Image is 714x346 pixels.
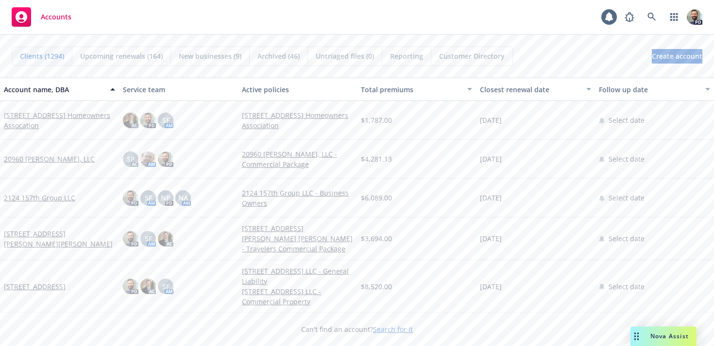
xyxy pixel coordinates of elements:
[609,154,645,164] span: Select date
[242,110,353,131] a: [STREET_ADDRESS] Homeowners Association
[439,51,505,61] span: Customer Directory
[20,51,64,61] span: Clients (1294)
[476,78,595,101] button: Closest renewal date
[123,279,138,294] img: photo
[361,84,461,95] div: Total premiums
[4,281,66,292] a: [STREET_ADDRESS]
[480,115,502,125] span: [DATE]
[480,84,580,95] div: Closest renewal date
[4,154,95,164] a: 20960 [PERSON_NAME], LLC
[595,78,714,101] button: Follow up date
[242,286,353,307] a: [STREET_ADDRESS] LLC - Commercial Property
[140,151,156,167] img: photo
[162,281,170,292] span: SF
[480,281,502,292] span: [DATE]
[642,7,662,27] a: Search
[80,51,163,61] span: Upcoming renewals (164)
[140,279,156,294] img: photo
[4,229,115,249] a: [STREET_ADDRESS][PERSON_NAME][PERSON_NAME]
[609,281,645,292] span: Select date
[361,115,392,125] span: $1,787.00
[257,51,300,61] span: Archived (46)
[41,13,71,21] span: Accounts
[361,281,392,292] span: $8,520.00
[480,193,502,203] span: [DATE]
[123,84,234,95] div: Service team
[4,193,75,203] a: 2124 157th Group LLC
[390,51,423,61] span: Reporting
[650,332,689,340] span: Nova Assist
[119,78,238,101] button: Service team
[361,154,392,164] span: $4,281.13
[361,193,392,203] span: $6,089.00
[158,231,173,247] img: photo
[123,231,138,247] img: photo
[480,233,502,244] span: [DATE]
[316,51,374,61] span: Untriaged files (0)
[242,84,353,95] div: Active policies
[161,193,170,203] span: NP
[609,193,645,203] span: Select date
[140,113,156,128] img: photo
[145,233,152,244] span: SF
[301,324,413,334] span: Can't find an account?
[238,78,357,101] button: Active policies
[8,3,75,31] a: Accounts
[599,84,699,95] div: Follow up date
[145,193,152,203] span: SF
[127,154,135,164] span: SP
[242,149,353,169] a: 20960 [PERSON_NAME], LLC - Commercial Package
[178,193,188,203] span: NA
[242,188,353,208] a: 2124 157th Group LLC - Business Owners
[609,115,645,125] span: Select date
[620,7,639,27] a: Report a Bug
[630,327,697,346] button: Nova Assist
[687,9,702,25] img: photo
[179,51,241,61] span: New businesses (9)
[242,223,353,254] a: [STREET_ADDRESS][PERSON_NAME] [PERSON_NAME] - Travelers Commercial Package
[361,233,392,244] span: $3,694.00
[162,115,170,125] span: SF
[4,110,115,131] a: [STREET_ADDRESS] Homeowners Assocation
[480,154,502,164] span: [DATE]
[652,49,702,64] a: Create account
[4,84,104,95] div: Account name, DBA
[630,327,643,346] div: Drag to move
[123,113,138,128] img: photo
[123,190,138,206] img: photo
[373,325,413,334] a: Search for it
[357,78,476,101] button: Total premiums
[242,266,353,286] a: [STREET_ADDRESS] LLC - General Liability
[664,7,684,27] a: Switch app
[652,47,702,66] span: Create account
[158,151,173,167] img: photo
[609,233,645,244] span: Select date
